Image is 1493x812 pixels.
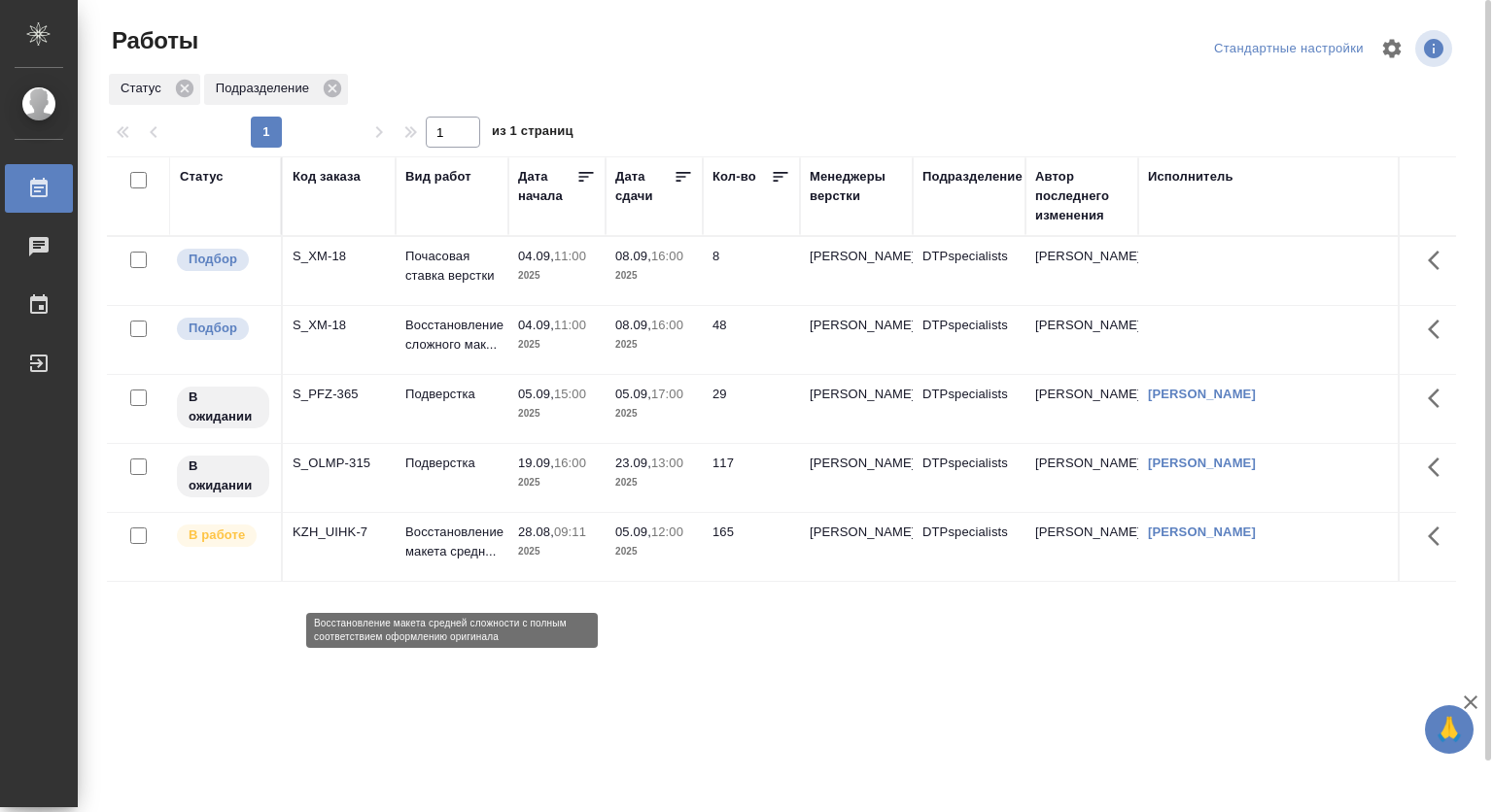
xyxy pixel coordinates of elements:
td: DTPspecialists [913,237,1025,305]
a: [PERSON_NAME] [1148,524,1256,539]
td: DTPspecialists [913,513,1025,581]
div: S_XM-18 [293,247,386,266]
p: Восстановление макета средн... [405,523,499,561]
div: Код заказа [293,167,361,186]
p: 05.09, [615,524,651,539]
p: 2025 [615,404,693,423]
a: [PERSON_NAME] [1148,387,1256,401]
p: Восстановление сложного мак... [405,316,499,355]
div: Дата начала [518,167,576,206]
p: Подверстка [405,385,499,404]
p: 2025 [518,473,596,492]
span: 🙏 [1433,709,1466,750]
p: 08.09, [615,318,651,332]
p: Подбор [189,319,237,338]
p: Подбор [189,250,237,269]
p: В ожидании [189,457,258,495]
span: Настроить таблицу [1369,25,1415,72]
p: 2025 [518,542,596,561]
td: DTPspecialists [913,444,1025,512]
p: 2025 [518,335,596,355]
button: 🙏 [1425,705,1474,754]
p: [PERSON_NAME] [810,454,903,473]
p: 28.08, [518,524,554,539]
div: Менеджеры верстки [810,167,903,206]
p: 2025 [615,542,693,561]
div: KZH_UIHK-7 [293,523,386,542]
div: Исполнитель выполняет работу [175,523,271,549]
button: Здесь прячутся важные кнопки [1416,237,1463,284]
div: Дата сдачи [615,167,674,206]
p: 2025 [518,404,596,423]
td: 29 [703,375,800,443]
p: Подверстка [405,454,499,473]
span: Работы [107,25,198,56]
div: Подразделение [922,167,1023,186]
div: S_XM-18 [293,316,386,335]
p: 16:00 [651,249,683,263]
p: [PERSON_NAME] [810,247,903,266]
p: [PERSON_NAME] [810,316,903,335]
p: 04.09, [518,318,554,332]
p: 05.09, [615,387,651,401]
td: 117 [703,444,800,512]
p: 2025 [615,335,693,355]
p: 2025 [518,266,596,286]
td: [PERSON_NAME] [1025,375,1138,443]
td: [PERSON_NAME] [1025,237,1138,305]
div: S_OLMP-315 [293,454,386,473]
p: 04.09, [518,249,554,263]
div: Исполнитель [1148,167,1233,186]
p: 11:00 [554,249,586,263]
p: 17:00 [651,387,683,401]
td: [PERSON_NAME] [1025,513,1138,581]
div: Статус [180,167,224,186]
td: [PERSON_NAME] [1025,444,1138,512]
div: S_PFZ-365 [293,385,386,404]
td: DTPspecialists [913,375,1025,443]
div: Автор последнего изменения [1035,167,1128,225]
p: Почасовая ставка верстки [405,247,499,286]
p: В ожидании [189,388,258,426]
span: Посмотреть информацию [1415,30,1456,67]
p: 11:00 [554,318,586,332]
button: Здесь прячутся важные кнопки [1416,513,1463,559]
p: Статус [121,79,168,98]
div: split button [1209,34,1369,64]
span: из 1 страниц [492,119,573,148]
div: Статус [109,74,200,105]
td: DTPspecialists [913,306,1025,374]
a: [PERSON_NAME] [1148,456,1256,470]
p: В работе [189,525,245,545]
div: Можно подбирать исполнителей [175,316,271,342]
p: 2025 [615,266,693,286]
div: Подразделение [204,74,348,105]
div: Исполнитель назначен, приступать к работе пока рано [175,454,271,499]
button: Здесь прячутся важные кнопки [1416,306,1463,353]
p: 16:00 [554,456,586,470]
td: 48 [703,306,800,374]
p: 2025 [615,473,693,492]
p: 13:00 [651,456,683,470]
div: Кол-во [712,167,756,186]
p: 12:00 [651,524,683,539]
p: 08.09, [615,249,651,263]
div: Можно подбирать исполнителей [175,247,271,273]
div: Вид работ [405,167,471,186]
p: 09:11 [554,524,586,539]
div: Исполнитель назначен, приступать к работе пока рано [175,385,271,430]
p: 23.09, [615,456,651,470]
p: [PERSON_NAME] [810,523,903,542]
td: 165 [703,513,800,581]
p: Подразделение [216,79,316,98]
p: 16:00 [651,318,683,332]
button: Здесь прячутся важные кнопки [1416,444,1463,491]
button: Здесь прячутся важные кнопки [1416,375,1463,422]
td: [PERSON_NAME] [1025,306,1138,374]
p: 15:00 [554,387,586,401]
p: [PERSON_NAME] [810,385,903,404]
td: 8 [703,237,800,305]
p: 05.09, [518,387,554,401]
p: 19.09, [518,456,554,470]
